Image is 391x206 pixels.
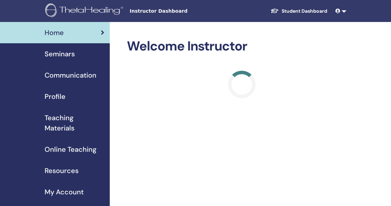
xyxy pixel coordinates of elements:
span: Profile [45,91,66,102]
a: Student Dashboard [265,5,333,18]
span: Online Teaching [45,144,96,154]
h2: Welcome Instructor [127,38,357,54]
span: Teaching Materials [45,113,104,133]
img: logo.png [45,3,126,19]
span: Resources [45,165,79,176]
img: graduation-cap-white.svg [271,8,279,14]
span: Instructor Dashboard [130,8,233,15]
span: Home [45,27,64,38]
span: Seminars [45,49,75,59]
span: My Account [45,187,84,197]
span: Communication [45,70,96,80]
